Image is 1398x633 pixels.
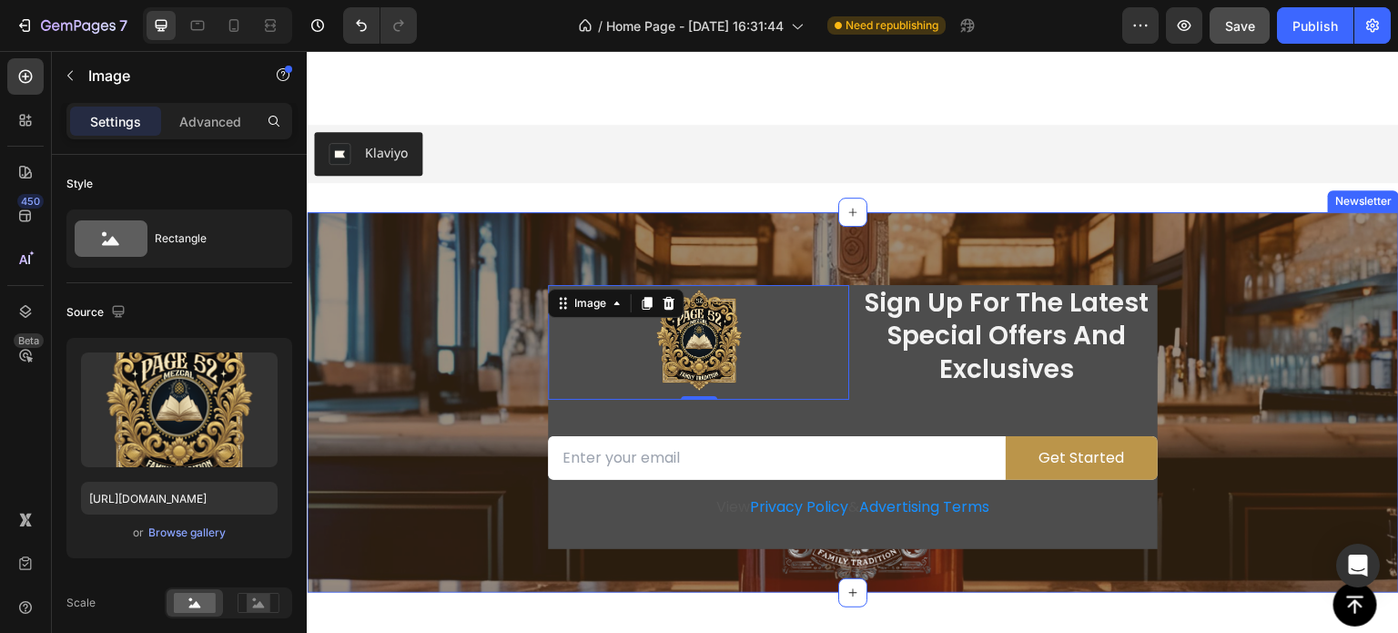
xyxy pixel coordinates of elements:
[335,234,450,349] img: gempages_557307102293394683-0cd54189-dd5e-4a75-a007-7c4c6844bad9.png
[155,218,266,260] div: Rectangle
[17,194,44,209] div: 450
[119,15,127,36] p: 7
[1225,18,1255,34] span: Save
[1292,16,1338,36] div: Publish
[846,17,938,34] span: Need republishing
[7,7,136,44] button: 7
[243,445,849,467] p: View &
[1336,544,1380,587] div: Open Intercom Messenger
[343,7,417,44] div: Undo/Redo
[133,522,144,544] span: or
[147,524,227,542] button: Browse gallery
[66,595,96,611] div: Scale
[443,445,542,466] span: Privacy Policy
[1210,7,1270,44] button: Save
[699,385,852,429] button: Get Started
[598,16,603,36] span: /
[148,525,226,541] div: Browse gallery
[732,396,817,418] div: Get Started
[264,244,303,260] div: Image
[14,333,44,348] div: Beta
[179,112,241,131] p: Advanced
[66,301,129,325] div: Source
[81,482,278,515] input: https://example.com/image.jpg
[241,385,699,429] input: Enter your email
[1277,7,1353,44] button: Publish
[88,65,243,87] p: Image
[552,445,683,466] span: Advertising Terms
[90,112,141,131] p: Settings
[1025,142,1089,158] div: Newsletter
[552,236,849,335] p: Sign Up For The Latest Special Offers And Exclusives
[307,51,1398,633] iframe: To enrich screen reader interactions, please activate Accessibility in Grammarly extension settings
[66,176,93,192] div: Style
[81,352,278,467] img: preview-image
[606,16,784,36] span: Home Page - [DATE] 16:31:44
